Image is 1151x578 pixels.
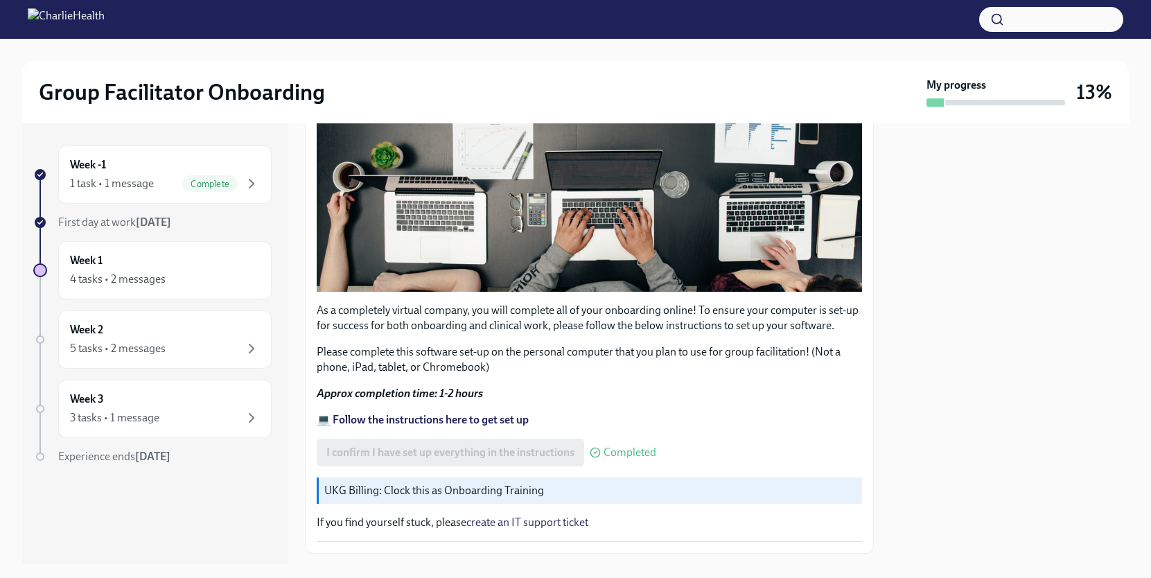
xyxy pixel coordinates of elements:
h2: Group Facilitator Onboarding [39,78,325,106]
h6: Week 2 [70,322,103,338]
span: First day at work [58,216,171,229]
span: Complete [182,179,238,189]
p: If you find yourself stuck, please [317,515,862,530]
p: As a completely virtual company, you will complete all of your onboarding online! To ensure your ... [317,303,862,333]
div: 4 tasks • 2 messages [70,272,166,287]
div: 1 task • 1 message [70,176,154,191]
a: create an IT support ticket [466,516,588,529]
strong: My progress [926,78,986,93]
h6: Week 3 [70,392,104,407]
div: 5 tasks • 2 messages [70,341,166,356]
strong: [DATE] [135,450,170,463]
h6: Week 1 [70,253,103,268]
span: Completed [604,447,656,458]
a: Week -11 task • 1 messageComplete [33,146,272,204]
a: Week 25 tasks • 2 messages [33,310,272,369]
a: Week 33 tasks • 1 message [33,380,272,438]
span: Experience ends [58,450,170,463]
h6: Week -1 [70,157,106,173]
a: First day at work[DATE] [33,215,272,230]
img: CharlieHealth [28,8,105,30]
a: Week 14 tasks • 2 messages [33,241,272,299]
strong: Approx completion time: 1-2 hours [317,387,483,400]
h3: 13% [1076,80,1112,105]
p: UKG Billing: Clock this as Onboarding Training [324,483,856,498]
a: 💻 Follow the instructions here to get set up [317,413,529,426]
p: Please complete this software set-up on the personal computer that you plan to use for group faci... [317,344,862,375]
strong: [DATE] [136,216,171,229]
div: 3 tasks • 1 message [70,410,159,426]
